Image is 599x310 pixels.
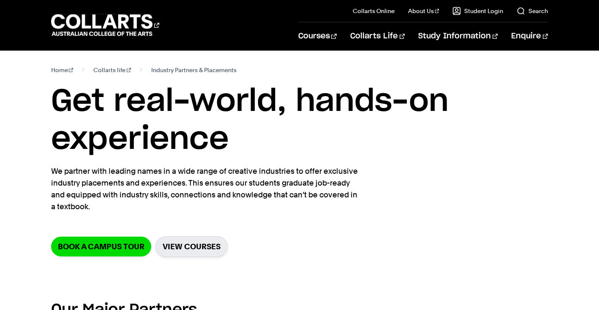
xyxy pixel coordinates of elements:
h1: Get real-world, hands-on experience [51,83,548,159]
a: Enquire [511,22,548,50]
div: Go to homepage [51,13,159,37]
a: Search [517,7,548,15]
p: We partner with leading names in a wide range of creative industries to offer exclusive industry ... [51,165,359,213]
span: Industry Partners & Placements [151,64,237,76]
a: Collarts Online [353,7,395,15]
a: About Us [408,7,439,15]
a: Student Login [452,7,503,15]
a: Collarts life [93,64,131,76]
a: Book a Campus Tour [51,237,151,256]
a: Collarts Life [350,22,405,50]
a: Study Information [418,22,498,50]
a: Courses [298,22,337,50]
a: View Courses [155,236,228,257]
a: Home [51,64,74,76]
